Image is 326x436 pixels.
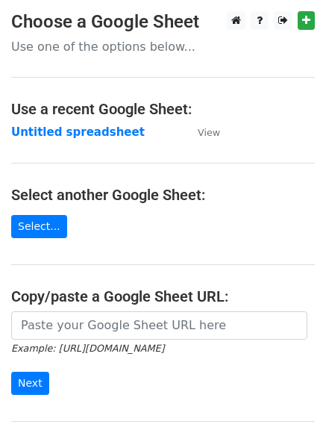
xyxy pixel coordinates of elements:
[11,311,307,340] input: Paste your Google Sheet URL here
[11,39,315,54] p: Use one of the options below...
[11,186,315,204] h4: Select another Google Sheet:
[11,287,315,305] h4: Copy/paste a Google Sheet URL:
[11,215,67,238] a: Select...
[11,372,49,395] input: Next
[198,127,220,138] small: View
[11,125,145,139] a: Untitled spreadsheet
[11,343,164,354] small: Example: [URL][DOMAIN_NAME]
[11,100,315,118] h4: Use a recent Google Sheet:
[183,125,220,139] a: View
[11,11,315,33] h3: Choose a Google Sheet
